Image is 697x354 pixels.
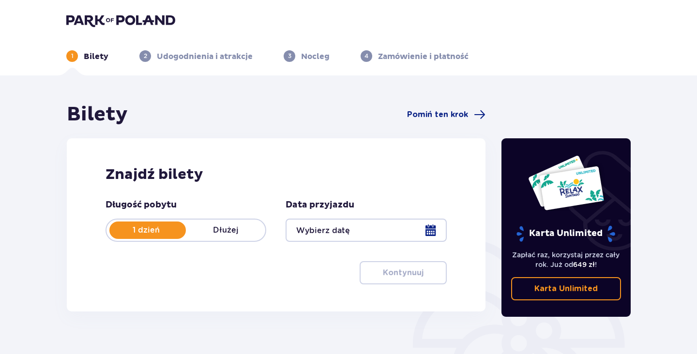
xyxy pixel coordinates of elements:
[288,52,291,60] p: 3
[407,109,468,120] span: Pomiń ten krok
[71,52,74,60] p: 1
[186,225,265,236] p: Dłużej
[534,283,598,294] p: Karta Unlimited
[157,51,253,62] p: Udogodnienia i atrakcje
[364,52,368,60] p: 4
[378,51,469,62] p: Zamówienie i płatność
[67,103,128,127] h1: Bilety
[66,14,175,27] img: Park of Poland logo
[286,199,354,211] p: Data przyjazdu
[407,109,485,120] a: Pomiń ten krok
[106,165,447,184] h2: Znajdź bilety
[106,225,186,236] p: 1 dzień
[383,267,424,278] p: Kontynuuj
[511,250,621,269] p: Zapłać raz, korzystaj przez cały rok. Już od !
[360,261,447,284] button: Kontynuuj
[515,225,616,242] p: Karta Unlimited
[144,52,147,60] p: 2
[106,199,177,211] p: Długość pobytu
[573,261,595,268] span: 649 zł
[84,51,108,62] p: Bilety
[301,51,330,62] p: Nocleg
[511,277,621,300] a: Karta Unlimited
